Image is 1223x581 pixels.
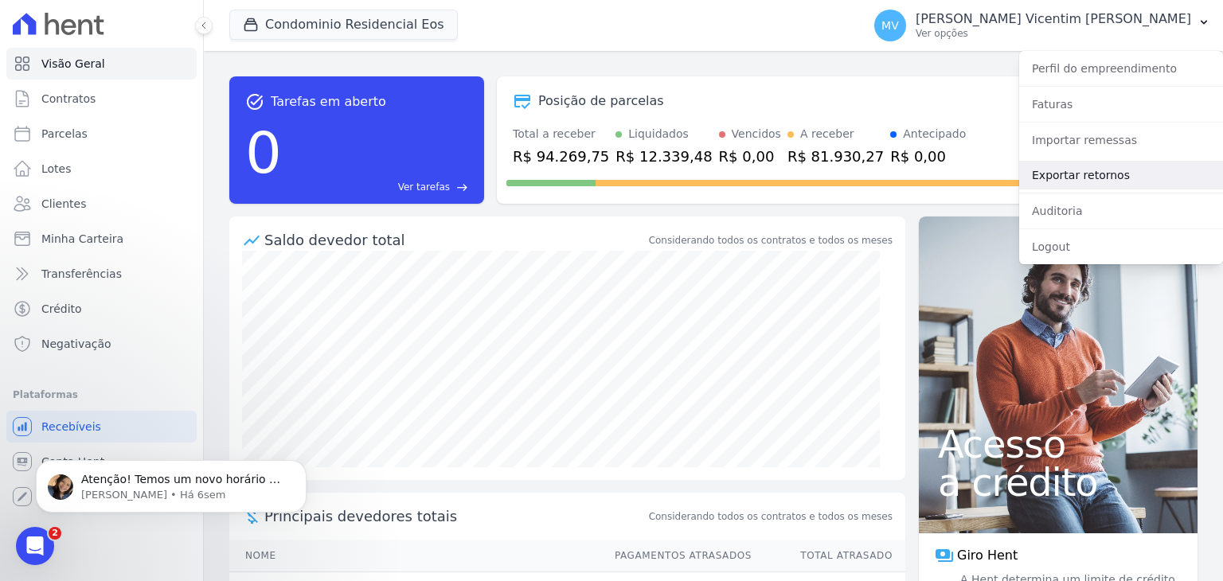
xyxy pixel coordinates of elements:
[41,126,88,142] span: Parcelas
[41,231,123,247] span: Minha Carteira
[41,161,72,177] span: Lotes
[903,126,966,142] div: Antecipado
[6,411,197,443] a: Recebíveis
[6,328,197,360] a: Negativação
[41,336,111,352] span: Negativação
[49,527,61,540] span: 2
[229,10,458,40] button: Condominio Residencial Eos
[6,153,197,185] a: Lotes
[890,146,966,167] div: R$ 0,00
[513,126,609,142] div: Total a receber
[6,446,197,478] a: Conta Hent
[938,463,1178,501] span: a crédito
[6,118,197,150] a: Parcelas
[862,3,1223,48] button: MV [PERSON_NAME] Vicentim [PERSON_NAME] Ver opções
[6,48,197,80] a: Visão Geral
[245,111,282,194] div: 0
[1019,126,1223,154] a: Importar remessas
[649,233,893,248] div: Considerando todos os contratos e todos os meses
[649,509,893,524] span: Considerando todos os contratos e todos os meses
[513,146,609,167] div: R$ 94.269,75
[1019,232,1223,261] a: Logout
[16,527,54,565] iframe: Intercom live chat
[752,540,905,572] th: Total Atrasado
[938,425,1178,463] span: Acesso
[264,505,646,527] span: Principais devedores totais
[732,126,781,142] div: Vencidos
[41,56,105,72] span: Visão Geral
[264,229,646,251] div: Saldo devedor total
[916,27,1191,40] p: Ver opções
[41,266,122,282] span: Transferências
[1019,54,1223,83] a: Perfil do empreendimento
[12,427,330,538] iframe: Intercom notifications mensagem
[615,146,712,167] div: R$ 12.339,48
[538,92,664,111] div: Posição de parcelas
[271,92,386,111] span: Tarefas em aberto
[1019,161,1223,189] a: Exportar retornos
[6,293,197,325] a: Crédito
[41,91,96,107] span: Contratos
[600,540,752,572] th: Pagamentos Atrasados
[881,20,899,31] span: MV
[719,146,781,167] div: R$ 0,00
[628,126,689,142] div: Liquidados
[6,223,197,255] a: Minha Carteira
[245,92,264,111] span: task_alt
[41,419,101,435] span: Recebíveis
[41,301,82,317] span: Crédito
[1019,90,1223,119] a: Faturas
[229,540,600,572] th: Nome
[800,126,854,142] div: A receber
[41,196,86,212] span: Clientes
[6,258,197,290] a: Transferências
[6,188,197,220] a: Clientes
[288,180,468,194] a: Ver tarefas east
[13,385,190,404] div: Plataformas
[1019,197,1223,225] a: Auditoria
[6,83,197,115] a: Contratos
[398,180,450,194] span: Ver tarefas
[957,546,1018,565] span: Giro Hent
[916,11,1191,27] p: [PERSON_NAME] Vicentim [PERSON_NAME]
[456,181,468,193] span: east
[787,146,884,167] div: R$ 81.930,27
